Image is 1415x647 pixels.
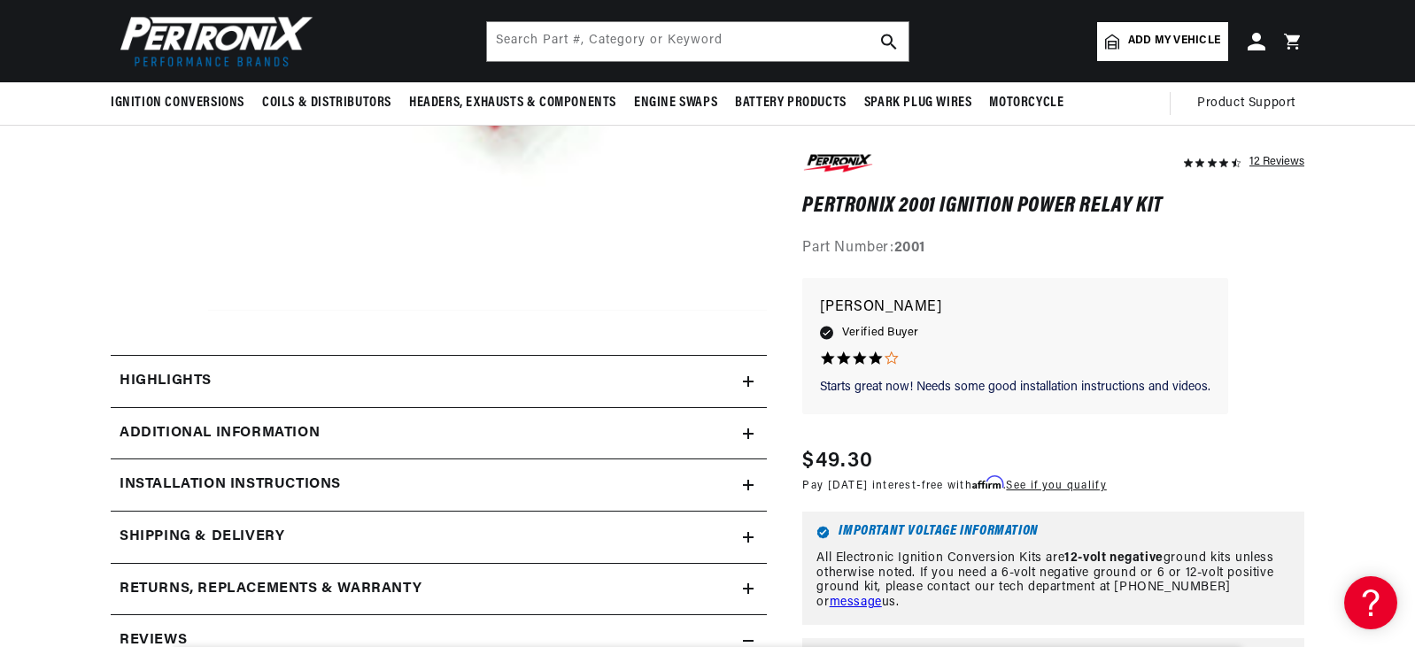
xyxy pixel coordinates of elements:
[400,82,625,124] summary: Headers, Exhausts & Components
[111,82,253,124] summary: Ignition Conversions
[820,380,1210,397] p: Starts great now! Needs some good installation instructions and videos.
[842,323,918,343] span: Verified Buyer
[111,408,767,459] summary: Additional Information
[816,551,1290,611] p: All Electronic Ignition Conversion Kits are ground kits unless otherwise noted. If you need a 6-v...
[120,526,284,549] h2: Shipping & Delivery
[111,512,767,563] summary: Shipping & Delivery
[989,94,1063,112] span: Motorcycle
[972,476,1003,489] span: Affirm
[111,459,767,511] summary: Installation instructions
[111,94,244,112] span: Ignition Conversions
[894,241,925,255] strong: 2001
[980,82,1072,124] summary: Motorcycle
[120,474,341,497] h2: Installation instructions
[1097,22,1228,61] a: Add my vehicle
[802,445,873,477] span: $49.30
[1006,481,1106,491] a: See if you qualify - Learn more about Affirm Financing (opens in modal)
[870,22,909,61] button: search button
[111,356,767,407] summary: Highlights
[816,526,1290,539] h6: Important Voltage Information
[726,82,855,124] summary: Battery Products
[111,11,314,72] img: Pertronix
[634,94,717,112] span: Engine Swaps
[1197,82,1304,125] summary: Product Support
[487,22,909,61] input: Search Part #, Category or Keyword
[802,477,1106,494] p: Pay [DATE] interest-free with .
[625,82,726,124] summary: Engine Swaps
[802,197,1304,215] h1: PerTronix 2001 Ignition Power Relay Kit
[1064,551,1164,565] strong: 12-volt negative
[120,578,421,601] h2: Returns, Replacements & Warranty
[262,94,391,112] span: Coils & Distributors
[1249,150,1304,172] div: 12 Reviews
[409,94,616,112] span: Headers, Exhausts & Components
[802,237,1304,260] div: Part Number:
[1197,94,1295,113] span: Product Support
[830,596,882,609] a: message
[855,82,981,124] summary: Spark Plug Wires
[253,82,400,124] summary: Coils & Distributors
[864,94,972,112] span: Spark Plug Wires
[120,370,212,393] h2: Highlights
[111,564,767,615] summary: Returns, Replacements & Warranty
[1128,33,1220,50] span: Add my vehicle
[120,422,320,445] h2: Additional Information
[735,94,847,112] span: Battery Products
[820,296,1210,320] p: [PERSON_NAME]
